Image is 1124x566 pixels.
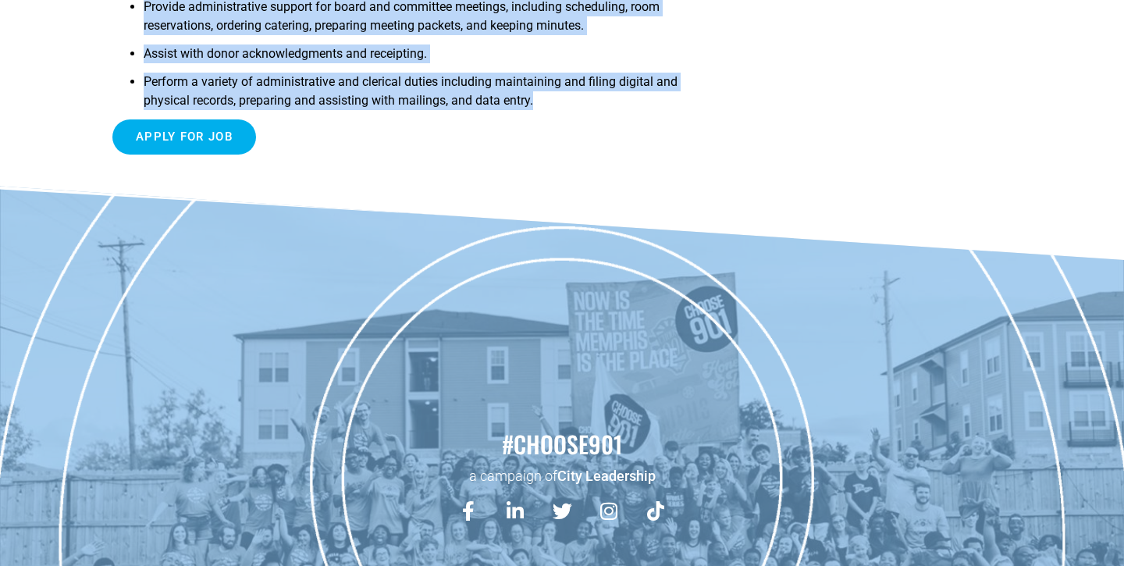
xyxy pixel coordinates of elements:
[8,428,1116,461] h2: #choose901
[144,73,722,119] li: Perform a variety of administrative and clerical duties including maintaining and filing digital ...
[112,119,256,155] input: Apply for job
[8,466,1116,486] p: a campaign of
[144,44,722,73] li: Assist with donor acknowledgments and receipting.
[557,468,656,484] a: City Leadership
